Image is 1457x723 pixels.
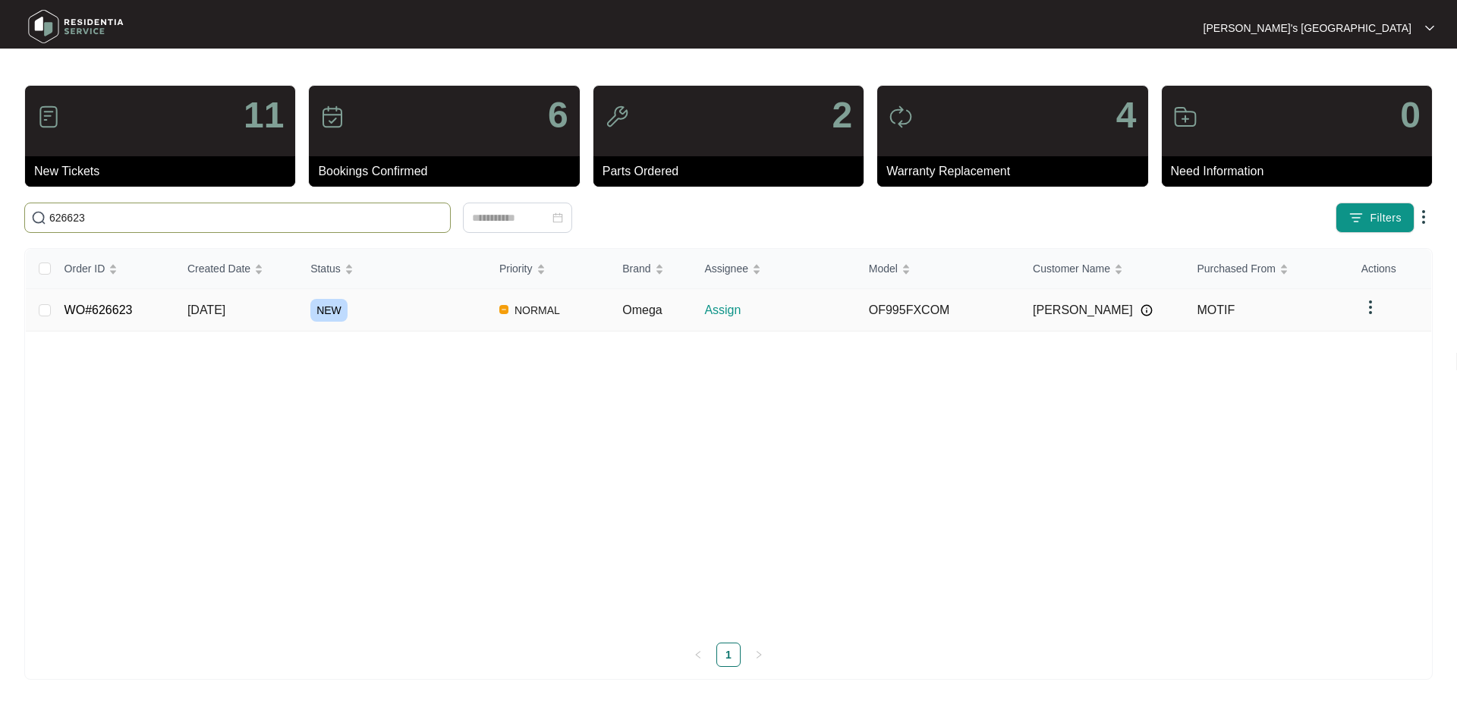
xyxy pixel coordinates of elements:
[622,260,650,277] span: Brand
[310,260,341,277] span: Status
[1173,105,1197,129] img: icon
[605,105,629,129] img: icon
[889,105,913,129] img: icon
[1033,301,1133,319] span: [PERSON_NAME]
[34,162,295,181] p: New Tickets
[857,249,1021,289] th: Model
[857,289,1021,332] td: OF995FXCOM
[1197,260,1275,277] span: Purchased From
[508,301,566,319] span: NORMAL
[31,210,46,225] img: search-icon
[1425,24,1434,32] img: dropdown arrow
[1204,20,1411,36] p: [PERSON_NAME]'s [GEOGRAPHIC_DATA]
[754,650,763,659] span: right
[1415,208,1433,226] img: dropdown arrow
[65,260,105,277] span: Order ID
[1197,303,1235,316] span: MOTIF
[244,97,284,134] p: 11
[318,162,579,181] p: Bookings Confirmed
[716,643,741,667] li: 1
[686,643,710,667] button: left
[175,249,298,289] th: Created Date
[310,299,348,322] span: NEW
[1141,304,1153,316] img: Info icon
[692,249,856,289] th: Assignee
[1171,162,1432,181] p: Need Information
[686,643,710,667] li: Previous Page
[49,209,444,226] input: Search by Order Id, Assignee Name, Customer Name, Brand and Model
[499,305,508,314] img: Vercel Logo
[610,249,692,289] th: Brand
[869,260,898,277] span: Model
[832,97,852,134] p: 2
[622,303,662,316] span: Omega
[747,643,771,667] button: right
[694,650,703,659] span: left
[1349,249,1431,289] th: Actions
[499,260,533,277] span: Priority
[886,162,1147,181] p: Warranty Replacement
[298,249,487,289] th: Status
[548,97,568,134] p: 6
[187,303,225,316] span: [DATE]
[187,260,250,277] span: Created Date
[1361,298,1380,316] img: dropdown arrow
[1400,97,1421,134] p: 0
[36,105,61,129] img: icon
[1336,203,1415,233] button: filter iconFilters
[717,643,740,666] a: 1
[320,105,345,129] img: icon
[603,162,864,181] p: Parts Ordered
[1021,249,1185,289] th: Customer Name
[52,249,175,289] th: Order ID
[487,249,610,289] th: Priority
[747,643,771,667] li: Next Page
[1185,249,1348,289] th: Purchased From
[65,303,133,316] a: WO#626623
[1033,260,1110,277] span: Customer Name
[1370,210,1402,226] span: Filters
[1116,97,1137,134] p: 4
[1348,210,1364,225] img: filter icon
[704,301,856,319] p: Assign
[23,4,129,49] img: residentia service logo
[704,260,748,277] span: Assignee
